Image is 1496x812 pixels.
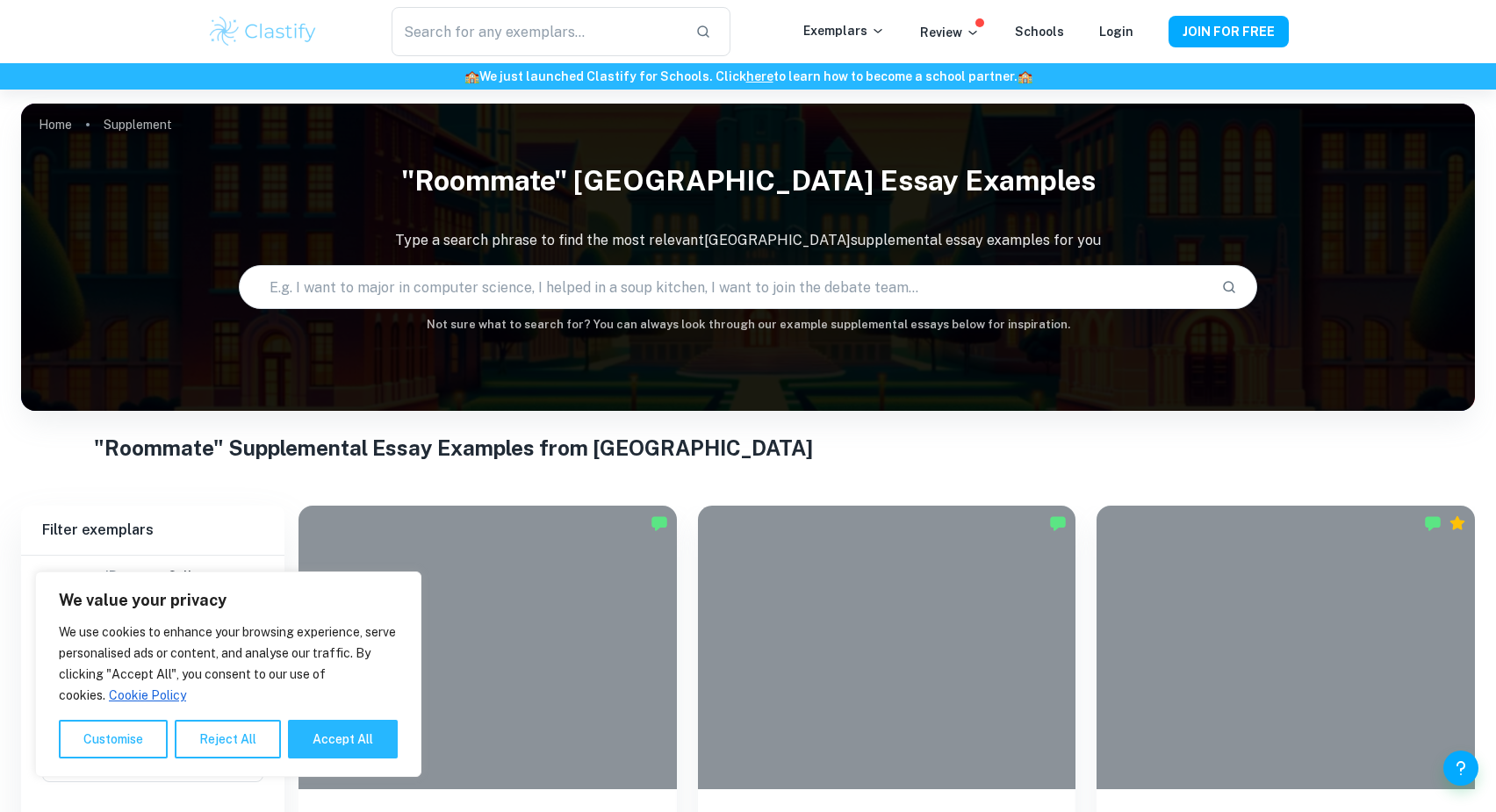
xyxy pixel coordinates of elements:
[168,556,215,598] button: College
[464,69,479,83] span: 🏫
[1018,69,1032,83] span: 🏫
[207,14,319,49] img: Clastify logo
[392,7,681,56] input: Search for any exemplars...
[175,720,281,758] button: Reject All
[104,115,172,134] p: Supplement
[1214,272,1244,302] button: Search
[651,514,668,532] img: Marked
[1169,16,1289,47] button: JOIN FOR FREE
[21,153,1475,209] h1: "Roommate" [GEOGRAPHIC_DATA] Essay Examples
[288,720,398,758] button: Accept All
[94,432,1402,463] h1: "Roommate" Supplemental Essay Examples from [GEOGRAPHIC_DATA]
[1443,751,1478,786] button: Help and Feedback
[90,556,133,598] button: IB
[108,687,187,703] a: Cookie Policy
[59,590,398,611] p: We value your privacy
[1049,514,1067,532] img: Marked
[920,23,980,42] p: Review
[1015,25,1064,39] a: Schools
[1424,514,1442,532] img: Marked
[39,112,72,137] a: Home
[4,67,1492,86] h6: We just launched Clastify for Schools. Click to learn how to become a school partner.
[59,720,168,758] button: Customise
[21,230,1475,251] p: Type a search phrase to find the most relevant [GEOGRAPHIC_DATA] supplemental essay examples for you
[90,556,215,598] div: Filter type choice
[803,21,885,40] p: Exemplars
[35,571,421,777] div: We value your privacy
[1099,25,1133,39] a: Login
[1449,514,1466,532] div: Premium
[21,316,1475,334] h6: Not sure what to search for? You can always look through our example supplemental essays below fo...
[21,506,284,555] h6: Filter exemplars
[59,622,398,706] p: We use cookies to enhance your browsing experience, serve personalised ads or content, and analys...
[240,262,1206,312] input: E.g. I want to major in computer science, I helped in a soup kitchen, I want to join the debate t...
[746,69,773,83] a: here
